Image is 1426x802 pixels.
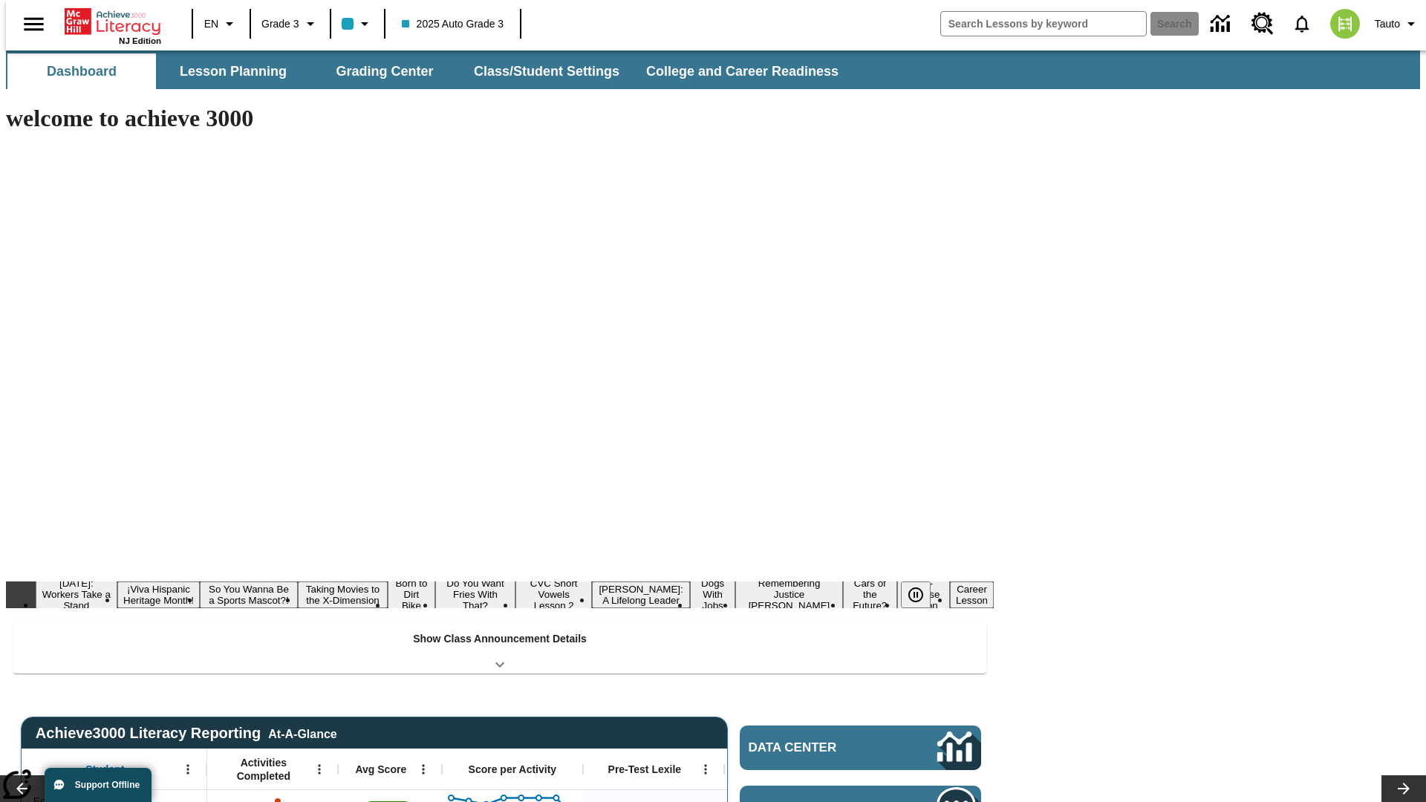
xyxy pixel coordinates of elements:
[85,763,124,776] span: Student
[592,581,690,608] button: Slide 8 Dianne Feinstein: A Lifelong Leader
[45,768,152,802] button: Support Offline
[204,16,218,32] span: EN
[412,758,434,780] button: Open Menu
[950,581,994,608] button: Slide 13 Career Lesson
[690,576,735,613] button: Slide 9 Dogs With Jobs
[843,576,897,613] button: Slide 11 Cars of the Future?
[255,10,325,37] button: Grade: Grade 3, Select a grade
[65,5,161,45] div: Home
[75,780,140,790] span: Support Offline
[1381,775,1426,802] button: Lesson carousel, Next
[694,758,717,780] button: Open Menu
[634,53,850,89] button: College and Career Readiness
[388,576,434,613] button: Slide 5 Born to Dirt Bike
[308,758,331,780] button: Open Menu
[1369,10,1426,37] button: Profile/Settings
[1375,16,1400,32] span: Tauto
[6,50,1420,89] div: SubNavbar
[1321,4,1369,43] button: Select a new avatar
[298,581,388,608] button: Slide 4 Taking Movies to the X-Dimension
[402,16,504,32] span: 2025 Auto Grade 3
[177,758,199,780] button: Open Menu
[435,576,516,613] button: Slide 6 Do You Want Fries With That?
[608,763,682,776] span: Pre-Test Lexile
[1202,4,1243,45] a: Data Center
[1330,9,1360,39] img: avatar image
[6,105,994,132] h1: welcome to achieve 3000
[36,576,117,613] button: Slide 1 Labor Day: Workers Take a Stand
[413,631,587,647] p: Show Class Announcement Details
[198,10,245,37] button: Language: EN, Select a language
[119,36,161,45] span: NJ Edition
[13,622,986,674] div: Show Class Announcement Details
[1243,4,1283,44] a: Resource Center, Will open in new tab
[897,576,950,613] button: Slide 12 Pre-release lesson
[901,581,945,608] div: Pause
[1283,4,1321,43] a: Notifications
[6,53,852,89] div: SubNavbar
[268,725,336,741] div: At-A-Glance
[200,581,297,608] button: Slide 3 So You Wanna Be a Sports Mascot?!
[159,53,307,89] button: Lesson Planning
[735,576,842,613] button: Slide 10 Remembering Justice O'Connor
[7,53,156,89] button: Dashboard
[310,53,459,89] button: Grading Center
[36,725,337,742] span: Achieve3000 Literacy Reporting
[740,726,981,770] a: Data Center
[12,2,56,46] button: Open side menu
[336,10,380,37] button: Class color is light blue. Change class color
[462,53,631,89] button: Class/Student Settings
[515,576,592,613] button: Slide 7 CVC Short Vowels Lesson 2
[261,16,299,32] span: Grade 3
[941,12,1146,36] input: search field
[901,581,931,608] button: Pause
[355,763,406,776] span: Avg Score
[469,763,557,776] span: Score per Activity
[749,740,888,755] span: Data Center
[117,581,201,608] button: Slide 2 ¡Viva Hispanic Heritage Month!
[65,7,161,36] a: Home
[215,756,313,783] span: Activities Completed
